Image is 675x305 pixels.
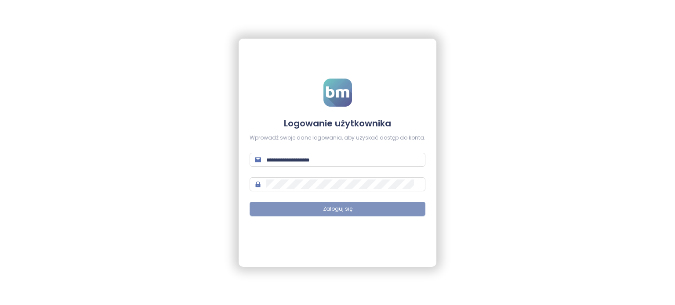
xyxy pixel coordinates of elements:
button: Zaloguj się [250,202,425,216]
div: Wprowadź swoje dane logowania, aby uzyskać dostęp do konta. [250,134,425,142]
img: logo [323,79,352,107]
span: Zaloguj się [323,205,352,213]
span: lock [255,181,261,187]
span: mail [255,157,261,163]
h4: Logowanie użytkownika [250,117,425,129]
